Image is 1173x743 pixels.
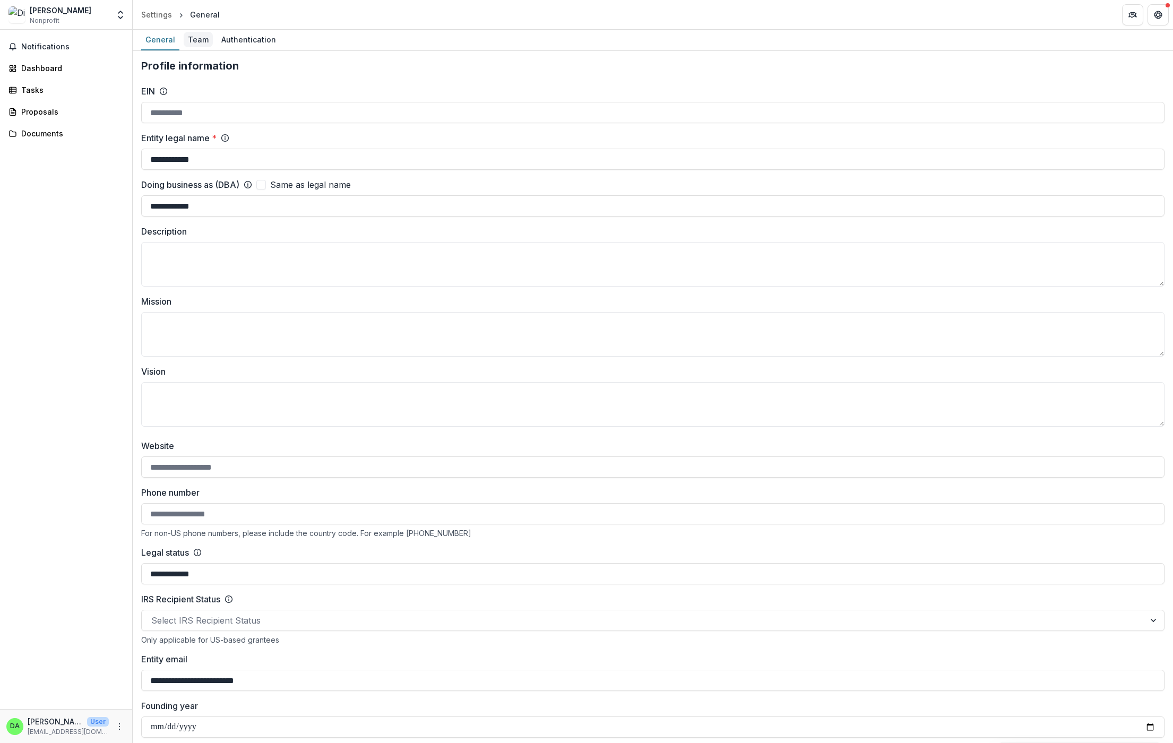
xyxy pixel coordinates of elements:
[141,85,155,98] label: EIN
[87,717,109,727] p: User
[141,132,217,144] label: Entity legal name
[141,365,1158,378] label: Vision
[217,32,280,47] div: Authentication
[4,125,128,142] a: Documents
[4,81,128,99] a: Tasks
[141,546,189,559] label: Legal status
[141,30,179,50] a: General
[270,178,351,191] span: Same as legal name
[190,9,220,20] div: General
[21,42,124,51] span: Notifications
[141,225,1158,238] label: Description
[28,727,109,737] p: [EMAIL_ADDRESS][DOMAIN_NAME]
[141,32,179,47] div: General
[4,103,128,120] a: Proposals
[141,486,1158,499] label: Phone number
[217,30,280,50] a: Authentication
[4,38,128,55] button: Notifications
[21,106,119,117] div: Proposals
[141,699,1158,712] label: Founding year
[28,716,83,727] p: [PERSON_NAME]
[137,7,224,22] nav: breadcrumb
[141,529,1165,538] div: For non-US phone numbers, please include the country code. For example [PHONE_NUMBER]
[137,7,176,22] a: Settings
[10,723,20,730] div: Diego Abente
[141,178,239,191] label: Doing business as (DBA)
[1122,4,1143,25] button: Partners
[184,30,213,50] a: Team
[21,84,119,96] div: Tasks
[141,439,1158,452] label: Website
[21,63,119,74] div: Dashboard
[141,593,220,606] label: IRS Recipient Status
[30,5,91,16] div: [PERSON_NAME]
[30,16,59,25] span: Nonprofit
[113,720,126,733] button: More
[8,6,25,23] img: Diego Abente
[113,4,128,25] button: Open entity switcher
[141,59,1165,72] h2: Profile information
[21,128,119,139] div: Documents
[141,9,172,20] div: Settings
[141,635,1165,644] div: Only applicable for US-based grantees
[1148,4,1169,25] button: Get Help
[141,653,1158,666] label: Entity email
[141,295,1158,308] label: Mission
[4,59,128,77] a: Dashboard
[184,32,213,47] div: Team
